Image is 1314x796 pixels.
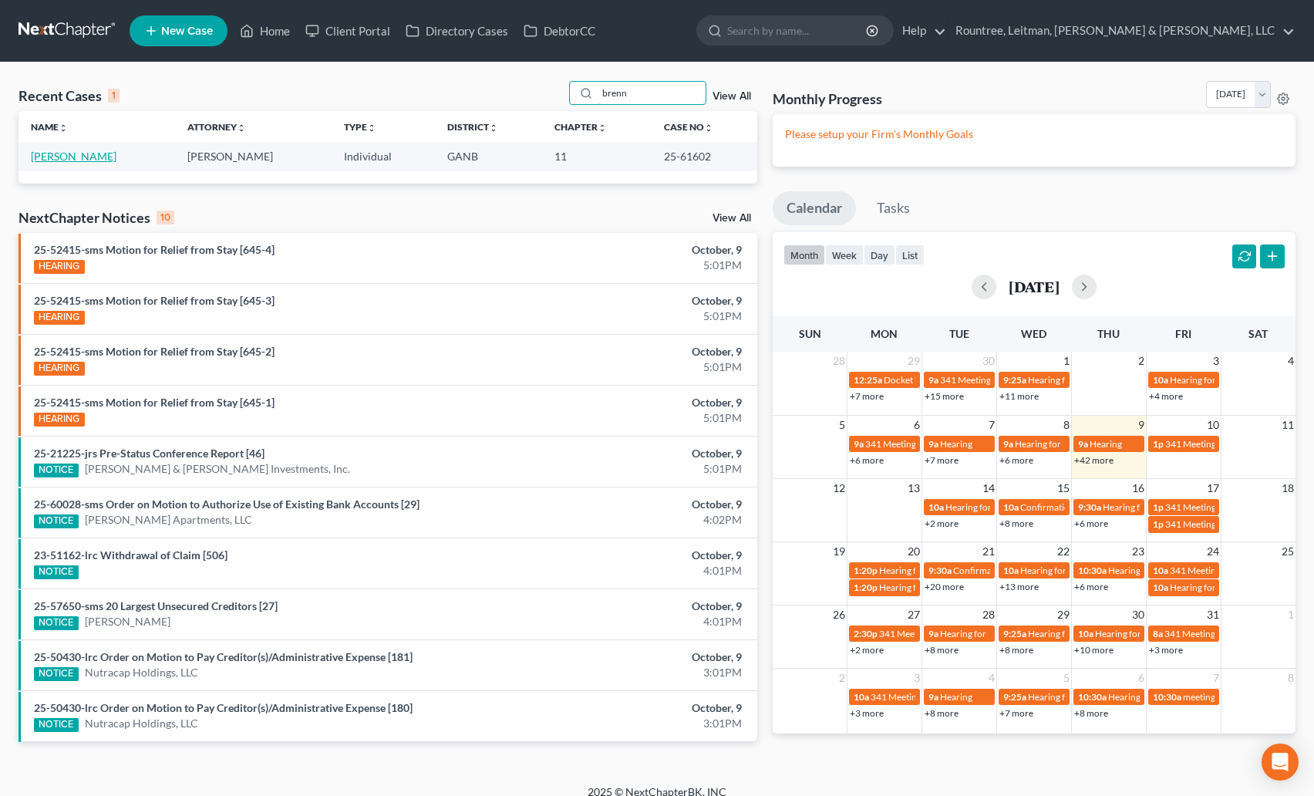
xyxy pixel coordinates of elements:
[1165,438,1230,450] span: 341 Meeting for
[925,581,964,592] a: +20 more
[516,344,742,359] div: October, 9
[516,410,742,426] div: 5:01PM
[981,542,996,561] span: 21
[1137,416,1146,434] span: 9
[1153,628,1163,639] span: 8a
[1062,669,1071,687] span: 5
[1095,628,1141,639] span: Hearing for
[1153,438,1164,450] span: 1p
[1015,438,1061,450] span: Hearing for
[85,614,170,629] a: [PERSON_NAME]
[783,245,825,265] button: month
[85,665,198,680] a: Nutracap Holdings, LLC
[1170,374,1290,386] span: Hearing for [PERSON_NAME]
[727,16,868,45] input: Search by name...
[1153,374,1168,386] span: 10a
[34,294,275,307] a: 25-52415-sms Motion for Relief from Stay [645-3]
[987,669,996,687] span: 4
[785,126,1283,142] p: Please setup your Firm's Monthly Goals
[34,650,413,663] a: 25-50430-lrc Order on Motion to Pay Creditor(s)/Administrative Expense [181]
[948,17,1295,45] a: Rountree, Leitman, [PERSON_NAME] & [PERSON_NAME], LLC
[1062,416,1071,434] span: 8
[799,327,821,340] span: Sun
[1003,438,1013,450] span: 9a
[906,479,921,497] span: 13
[928,565,952,576] span: 9:30a
[999,518,1033,529] a: +8 more
[713,213,751,224] a: View All
[854,582,878,593] span: 1:20p
[1137,352,1146,370] span: 2
[837,669,847,687] span: 2
[1170,565,1309,576] span: 341 Meeting for [PERSON_NAME]
[34,362,85,376] div: HEARING
[837,416,847,434] span: 5
[1175,327,1191,340] span: Fri
[895,17,946,45] a: Help
[999,390,1039,402] a: +11 more
[85,512,252,528] a: [PERSON_NAME] Apartments, LLC
[884,374,1153,386] span: Docket Text: for Wellmade Floor Coverings International, Inc., et al.
[831,352,847,370] span: 28
[940,374,1005,386] span: 341 Meeting for
[652,142,756,170] td: 25-61602
[489,123,498,133] i: unfold_more
[1056,479,1071,497] span: 15
[987,416,996,434] span: 7
[85,716,198,731] a: Nutracap Holdings, LLC
[928,628,938,639] span: 9a
[1108,565,1154,576] span: Hearing for
[999,581,1039,592] a: +13 more
[906,542,921,561] span: 20
[854,374,882,386] span: 12:25a
[1153,501,1164,513] span: 1p
[34,701,413,714] a: 25-50430-lrc Order on Motion to Pay Creditor(s)/Administrative Expense [180]
[19,86,120,105] div: Recent Cases
[187,121,246,133] a: Attorneyunfold_more
[1205,479,1221,497] span: 17
[31,150,116,163] a: [PERSON_NAME]
[34,464,79,477] div: NOTICE
[1248,327,1268,340] span: Sat
[879,582,925,593] span: Hearing for
[928,374,938,386] span: 9a
[831,542,847,561] span: 19
[928,691,938,703] span: 9a
[447,121,498,133] a: Districtunfold_more
[925,644,959,656] a: +8 more
[516,548,742,563] div: October, 9
[554,121,607,133] a: Chapterunfold_more
[928,438,938,450] span: 9a
[34,599,278,612] a: 25-57650-sms 20 Largest Unsecured Creditors [27]
[59,123,68,133] i: unfold_more
[1020,565,1066,576] span: Hearing for
[516,512,742,528] div: 4:02PM
[1286,352,1295,370] span: 4
[864,245,895,265] button: day
[850,454,884,466] a: +6 more
[398,17,516,45] a: Directory Cases
[906,352,921,370] span: 29
[850,707,884,719] a: +3 more
[940,438,972,450] span: Hearing
[34,243,275,256] a: 25-52415-sms Motion for Relief from Stay [645-4]
[516,716,742,731] div: 3:01PM
[1149,644,1183,656] a: +3 more
[1078,691,1107,703] span: 10:30a
[1078,628,1093,639] span: 10a
[161,25,213,37] span: New Case
[516,461,742,477] div: 5:01PM
[1062,352,1071,370] span: 1
[1280,542,1295,561] span: 25
[1108,691,1154,703] span: Hearing for
[1153,518,1164,530] span: 1p
[516,293,742,309] div: October, 9
[925,707,959,719] a: +8 more
[1078,501,1101,513] span: 9:30a
[1211,669,1221,687] span: 7
[1009,278,1060,295] h2: [DATE]
[854,628,878,639] span: 2:30p
[1205,542,1221,561] span: 24
[850,390,884,402] a: +7 more
[1280,416,1295,434] span: 11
